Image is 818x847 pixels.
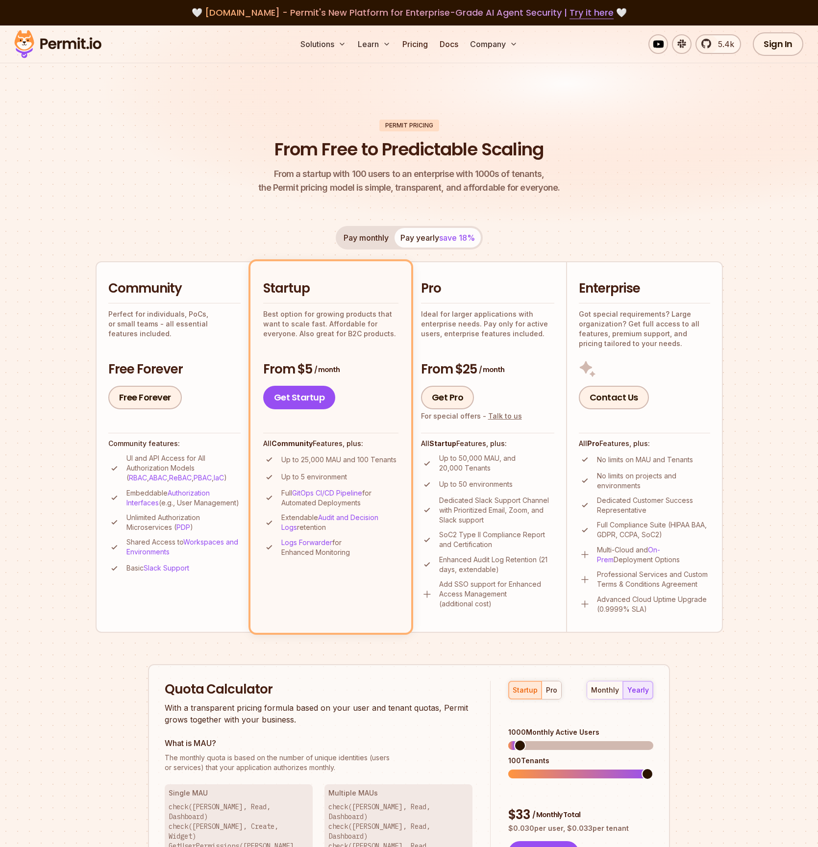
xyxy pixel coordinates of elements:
h2: Startup [263,280,398,298]
a: On-Prem [597,546,660,564]
h3: From $5 [263,361,398,378]
a: Talk to us [488,412,522,420]
p: UI and API Access for All Authorization Models ( , , , , ) [126,453,241,483]
button: Learn [354,34,395,54]
p: or services) that your application authorizes monthly. [165,753,472,772]
div: For special offers - [421,411,522,421]
p: $ 0.030 per user, $ 0.033 per tenant [508,823,653,833]
a: Free Forever [108,386,182,409]
h3: Single MAU [169,788,309,798]
a: Slack Support [144,564,189,572]
h2: Enterprise [579,280,710,298]
a: PBAC [194,473,212,482]
p: Up to 25,000 MAU and 100 Tenants [281,455,397,465]
p: Dedicated Slack Support Channel with Prioritized Email, Zoom, and Slack support [439,496,554,525]
h2: Community [108,280,241,298]
p: the Permit pricing model is simple, transparent, and affordable for everyone. [258,167,560,195]
p: Advanced Cloud Uptime Upgrade (0.9999% SLA) [597,595,710,614]
h4: All Features, plus: [263,439,398,448]
p: Embeddable (e.g., User Management) [126,488,241,508]
strong: Startup [429,439,456,448]
h3: From $25 [421,361,554,378]
p: Unlimited Authorization Microservices ( ) [126,513,241,532]
p: Got special requirements? Large organization? Get full access to all features, premium support, a... [579,309,710,349]
button: Solutions [297,34,350,54]
h3: What is MAU? [165,737,472,749]
span: 5.4k [712,38,734,50]
p: Full Compliance Suite (HIPAA BAA, GDPR, CCPA, SoC2) [597,520,710,540]
strong: Pro [587,439,599,448]
p: With a transparent pricing formula based on your user and tenant quotas, Permit grows together wi... [165,702,472,725]
a: Get Startup [263,386,336,409]
p: Shared Access to [126,537,241,557]
a: RBAC [129,473,147,482]
p: Professional Services and Custom Terms & Conditions Agreement [597,570,710,589]
a: Contact Us [579,386,649,409]
div: monthly [591,685,619,695]
p: No limits on MAU and Tenants [597,455,693,465]
p: for Enhanced Monitoring [281,538,398,557]
span: The monthly quota is based on the number of unique identities (users [165,753,472,763]
a: Logs Forwarder [281,538,332,547]
p: SoC2 Type II Compliance Report and Certification [439,530,554,549]
div: 100 Tenants [508,756,653,766]
div: $ 33 [508,806,653,824]
p: Up to 5 environment [281,472,347,482]
a: Try it here [570,6,614,19]
a: Pricing [398,34,432,54]
img: Permit logo [10,27,106,61]
span: From a startup with 100 users to an enterprise with 1000s of tenants, [258,167,560,181]
a: Sign In [753,32,803,56]
a: ABAC [149,473,167,482]
p: Up to 50 environments [439,479,513,489]
h4: All Features, plus: [579,439,710,448]
span: [DOMAIN_NAME] - Permit's New Platform for Enterprise-Grade AI Agent Security | [205,6,614,19]
p: Ideal for larger applications with enterprise needs. Pay only for active users, enterprise featur... [421,309,554,339]
button: Pay monthly [338,228,395,248]
span: / month [314,365,340,374]
h2: Quota Calculator [165,681,472,698]
a: IaC [214,473,224,482]
strong: Community [272,439,313,448]
h1: From Free to Predictable Scaling [274,137,544,162]
p: Full for Automated Deployments [281,488,398,508]
p: Up to 50,000 MAU, and 20,000 Tenants [439,453,554,473]
a: ReBAC [169,473,192,482]
p: Best option for growing products that want to scale fast. Affordable for everyone. Also great for... [263,309,398,339]
div: pro [546,685,557,695]
button: Company [466,34,521,54]
p: Extendable retention [281,513,398,532]
a: Docs [436,34,462,54]
h4: All Features, plus: [421,439,554,448]
p: Perfect for individuals, PoCs, or small teams - all essential features included. [108,309,241,339]
a: 5.4k [695,34,741,54]
a: Get Pro [421,386,474,409]
p: No limits on projects and environments [597,471,710,491]
h2: Pro [421,280,554,298]
div: 🤍 🤍 [24,6,794,20]
a: PDP [176,523,190,531]
p: Enhanced Audit Log Retention (21 days, extendable) [439,555,554,574]
p: Basic [126,563,189,573]
p: Multi-Cloud and Deployment Options [597,545,710,565]
a: GitOps CI/CD Pipeline [292,489,362,497]
span: / month [479,365,504,374]
h4: Community features: [108,439,241,448]
p: Dedicated Customer Success Representative [597,496,710,515]
div: Permit Pricing [379,120,439,131]
div: 1000 Monthly Active Users [508,727,653,737]
p: Add SSO support for Enhanced Access Management (additional cost) [439,579,554,609]
h3: Free Forever [108,361,241,378]
a: Authorization Interfaces [126,489,210,507]
a: Audit and Decision Logs [281,513,378,531]
span: / Monthly Total [532,810,580,820]
h3: Multiple MAUs [328,788,469,798]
